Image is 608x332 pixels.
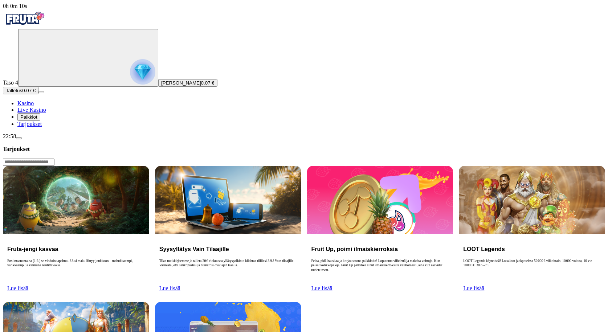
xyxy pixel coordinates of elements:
input: Search [3,159,54,166]
p: LOOT Legends käynnissä! Lotsaloot‑jackpoteissa 50 000 € viikoittain. 10 000 voittaa, 10 vie 10 00... [463,259,601,282]
img: Fruit Up, poimi ilmaiskierroksia [307,166,453,234]
a: Lue lisää [311,285,332,291]
a: Lue lisää [159,285,180,291]
p: Ensi maanantaina (1.9.) se vihdoin tapahtuu. Uusi maku liittyy joukkoon – mehukkaampi, värikkäämp... [7,259,145,282]
a: gift-inverted iconTarjoukset [17,121,42,127]
a: poker-chip iconLive Kasino [17,107,46,113]
span: Talletus [6,88,22,93]
h3: Fruta-jengi kasvaa [7,246,145,253]
a: Lue lisää [7,285,28,291]
a: diamond iconKasino [17,100,34,106]
span: user session time [3,3,27,9]
nav: Primary [3,9,605,127]
button: Talletusplus icon0.07 € [3,87,38,94]
span: Kasino [17,100,34,106]
span: Live Kasino [17,107,46,113]
h3: Syysyllätys Vain Tilaajille [159,246,297,253]
button: reward progress [18,29,158,87]
span: 22:58 [3,133,16,139]
a: Fruta [3,22,46,29]
p: Tilaa uutiskirjeemme ja talleta 20 € elokuussa yllätyspalkinto kilahtaa tilillesi 3.9.! Vain tila... [159,259,297,282]
button: [PERSON_NAME]0.07 € [158,79,217,87]
span: 0.07 € [201,80,215,86]
img: Fruta [3,9,46,28]
h3: Fruit Up, poimi ilmaiskierroksia [311,246,449,253]
button: menu [16,137,22,139]
img: Syysyllätys Vain Tilaajille [155,166,301,234]
span: Tarjoukset [17,121,42,127]
img: reward progress [130,59,155,85]
span: 0.07 € [22,88,36,93]
span: Taso 4 [3,79,18,86]
span: Palkkiot [20,114,37,120]
h3: LOOT Legends [463,246,601,253]
img: Fruta-jengi kasvaa [3,166,149,234]
button: menu [38,91,44,93]
span: [PERSON_NAME] [161,80,201,86]
button: reward iconPalkkiot [17,113,40,121]
img: LOOT Legends [459,166,605,234]
h3: Tarjoukset [3,145,605,152]
a: Lue lisää [463,285,484,291]
p: Pelaa, pidä hauskaa ja korjaa satona palkkioita! Loputonta viihdettä ja makeita voittoja. Kun pel... [311,259,449,282]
